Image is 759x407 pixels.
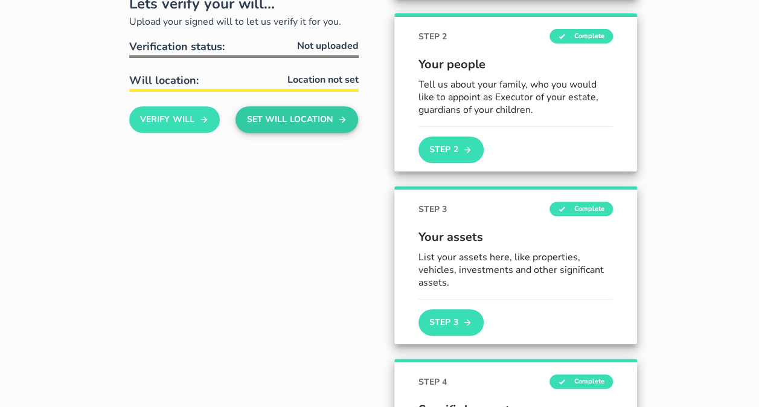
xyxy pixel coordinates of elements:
[129,106,220,133] button: Verify Will
[418,376,447,388] span: STEP 4
[418,203,447,216] span: STEP 3
[549,374,613,389] span: Complete
[235,106,358,133] button: Set Will Location
[297,39,359,53] span: Not uploaded
[418,228,613,246] span: Your assets
[287,72,359,87] span: Location not set
[549,29,613,43] span: Complete
[549,202,613,216] span: Complete
[418,30,447,43] span: STEP 2
[129,14,359,29] p: Upload your signed will to let us verify it for you.
[418,79,613,116] p: Tell us about your family, who you would like to appoint as Executor of your estate, guardians of...
[418,136,484,163] button: Step 2
[418,309,484,336] button: Step 3
[418,56,613,74] span: Your people
[129,73,199,88] span: Will location:
[129,39,225,54] span: Verification status:
[418,251,613,289] p: List your assets here, like properties, vehicles, investments and other significant assets.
